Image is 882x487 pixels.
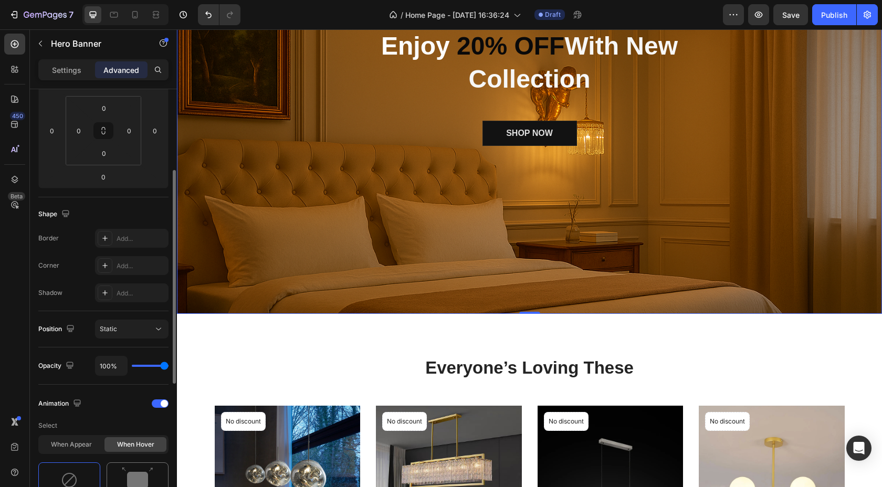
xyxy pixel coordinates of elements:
input: 0px [121,123,137,139]
div: Beta [8,192,25,200]
p: SHOP NOW [329,98,376,110]
span: / [401,9,403,20]
input: 0px [93,145,114,161]
div: Position [38,322,77,336]
p: No discount [49,387,84,397]
div: Publish [821,9,847,20]
button: Save [773,4,808,25]
div: When hover [104,437,166,452]
span: Save [782,10,800,19]
button: Static [95,320,169,338]
input: Auto [96,356,127,375]
div: Border [38,234,59,243]
div: 450 [10,112,25,120]
input: 0 [44,123,60,139]
div: Add... [117,289,166,298]
div: Opacity [38,359,76,373]
button: 7 [4,4,78,25]
iframe: Design area [177,29,882,487]
input: 0 [147,123,163,139]
input: 0 [93,169,114,185]
input: 0px [93,100,114,116]
p: Everyone’s Loving These [39,327,667,350]
p: No discount [372,387,407,397]
button: Publish [812,4,856,25]
span: Home Page - [DATE] 16:36:24 [405,9,509,20]
span: Draft [545,10,561,19]
p: Settings [52,65,81,76]
button: <p>SHOP NOW</p> [306,91,400,117]
div: When appear [40,437,102,452]
p: 7 [69,8,73,21]
div: Open Intercom Messenger [846,436,871,461]
div: Corner [38,261,59,270]
span: Static [100,325,117,333]
p: Advanced [103,65,139,76]
div: Add... [117,234,166,243]
p: Select [38,416,169,435]
div: Shadow [38,288,62,298]
div: Undo/Redo [198,4,240,25]
input: 0px [71,123,87,139]
p: Hero Banner [51,37,140,50]
p: No discount [210,387,245,397]
div: Animation [38,397,83,411]
div: Add... [117,261,166,271]
p: No discount [533,387,568,397]
div: Shape [38,207,72,221]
